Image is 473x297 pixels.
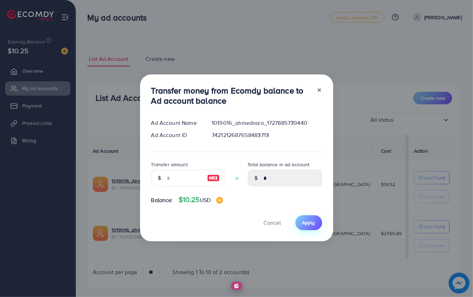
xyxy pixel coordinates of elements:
[151,161,188,168] label: Transfer amount
[264,219,281,226] span: Cancel
[295,215,322,230] button: Apply
[146,131,206,139] div: Ad Account ID
[207,174,220,182] img: image
[248,161,310,168] label: Total balance in ad account
[216,197,223,204] img: image
[151,196,173,204] span: Balance:
[151,86,311,106] h3: Transfer money from Ecomdy balance to Ad account balance
[206,119,327,127] div: 1019016_ahmedraza_1727885739440
[146,119,206,127] div: Ad Account Name
[255,215,290,230] button: Cancel
[206,131,327,139] div: 7421212687658483713
[302,219,315,226] span: Apply
[179,195,223,204] h4: $10.25
[200,196,211,204] span: USD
